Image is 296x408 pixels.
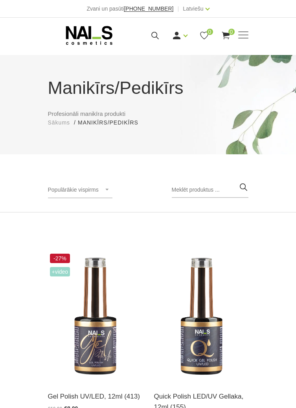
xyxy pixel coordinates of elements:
[177,4,179,13] span: |
[124,6,173,12] a: [PHONE_NUMBER]
[48,75,248,101] h1: Manikīrs/Pedikīrs
[48,391,142,402] a: Gel Polish UV/LED, 12ml (413)
[48,252,142,381] img: Ilgnoturīga, intensīvi pigmentēta gellaka. Viegli klājas, lieliski žūst, nesaraujas, neatkāpjas n...
[48,119,70,127] a: Sākums
[78,119,146,127] li: Manikīrs/Pedikīrs
[48,187,99,193] span: Populārākie vispirms
[172,182,248,198] input: Meklēt produktus ...
[42,75,254,127] div: Profesionāli manikīra produkti
[86,4,173,13] div: Zvani un pasūti
[228,29,235,35] span: 0
[199,31,209,40] a: 0
[50,267,70,276] span: +Video
[50,254,70,263] span: -27%
[207,29,213,35] span: 0
[48,119,70,126] span: Sākums
[183,4,203,13] a: Latviešu
[154,252,248,381] img: Ātri, ērti un vienkārši!Intensīvi pigmentēta gellaka, kas perfekti klājas arī vienā slānī, tādā v...
[221,31,231,40] a: 0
